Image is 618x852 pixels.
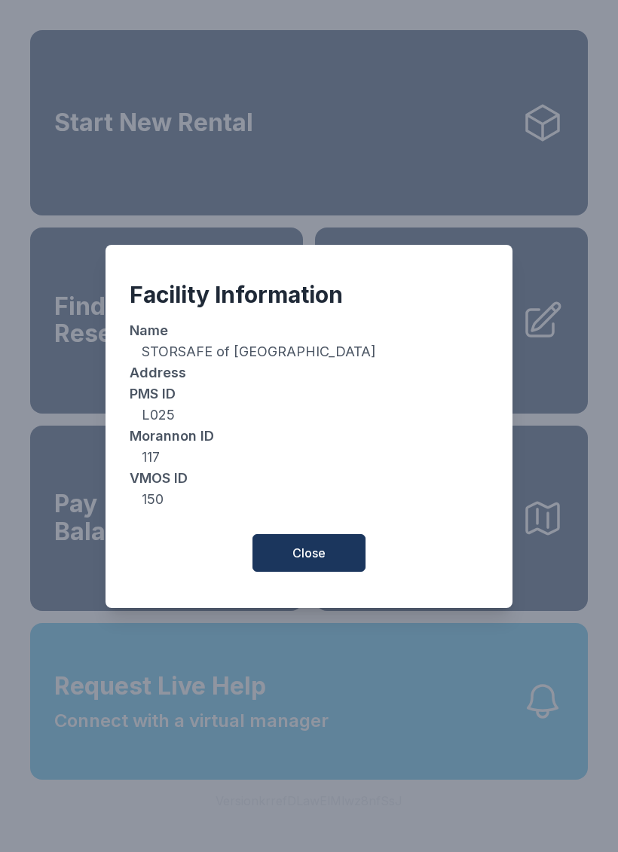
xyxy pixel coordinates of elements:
dt: Morannon ID [130,426,488,447]
dt: Name [130,320,488,341]
dt: VMOS ID [130,468,488,489]
dt: PMS ID [130,383,488,405]
dd: 150 [130,489,488,510]
dd: STORSAFE of [GEOGRAPHIC_DATA] [130,341,488,362]
dd: 117 [130,447,488,468]
dd: L025 [130,405,488,426]
span: Close [292,544,326,562]
div: Facility Information [130,281,488,308]
dt: Address [130,362,488,383]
